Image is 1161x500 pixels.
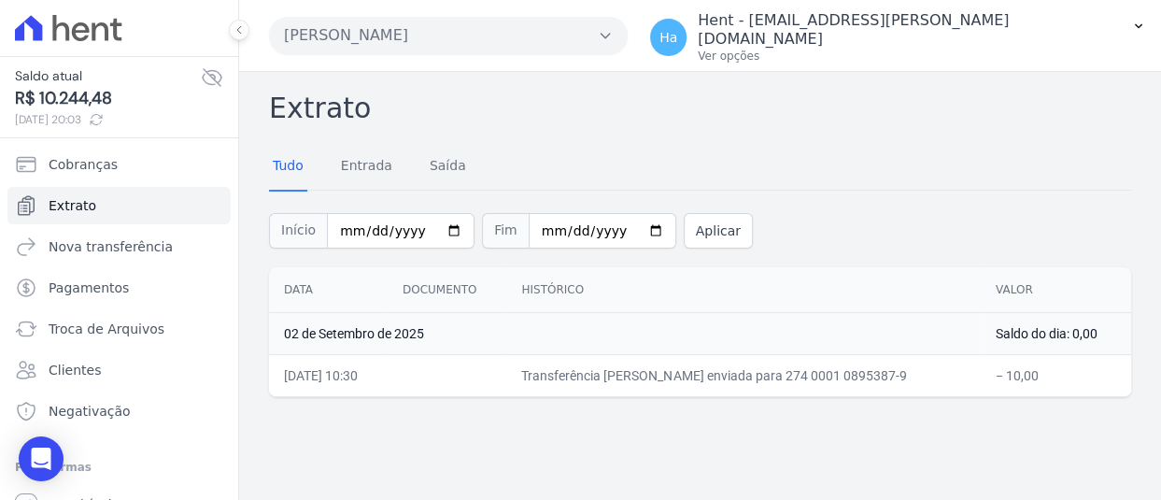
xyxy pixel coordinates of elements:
[49,361,101,379] span: Clientes
[7,310,231,348] a: Troca de Arquivos
[15,86,201,111] span: R$ 10.244,48
[15,66,201,86] span: Saldo atual
[337,143,396,192] a: Entrada
[19,436,64,481] div: Open Intercom Messenger
[7,146,231,183] a: Cobranças
[269,312,981,354] td: 02 de Setembro de 2025
[981,267,1131,313] th: Valor
[49,237,173,256] span: Nova transferência
[7,228,231,265] a: Nova transferência
[698,49,1124,64] p: Ver opções
[49,196,96,215] span: Extrato
[269,267,388,313] th: Data
[7,269,231,307] a: Pagamentos
[506,267,980,313] th: Histórico
[635,4,1161,71] button: Ha Hent - [EMAIL_ADDRESS][PERSON_NAME][DOMAIN_NAME] Ver opções
[426,143,470,192] a: Saída
[15,111,201,128] span: [DATE] 20:03
[659,31,677,44] span: Ha
[49,155,118,174] span: Cobranças
[7,187,231,224] a: Extrato
[506,354,980,396] td: Transferência [PERSON_NAME] enviada para 274 0001 0895387-9
[49,320,164,338] span: Troca de Arquivos
[684,213,753,249] button: Aplicar
[49,279,129,297] span: Pagamentos
[269,143,307,192] a: Tudo
[482,213,529,249] span: Fim
[981,354,1131,396] td: − 10,00
[7,351,231,389] a: Clientes
[698,11,1124,49] p: Hent - [EMAIL_ADDRESS][PERSON_NAME][DOMAIN_NAME]
[269,354,388,396] td: [DATE] 10:30
[15,456,223,479] div: Plataformas
[269,213,327,249] span: Início
[269,87,1131,129] h2: Extrato
[981,312,1131,354] td: Saldo do dia: 0,00
[269,17,628,54] button: [PERSON_NAME]
[49,402,131,421] span: Negativação
[7,393,231,430] a: Negativação
[388,267,506,313] th: Documento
